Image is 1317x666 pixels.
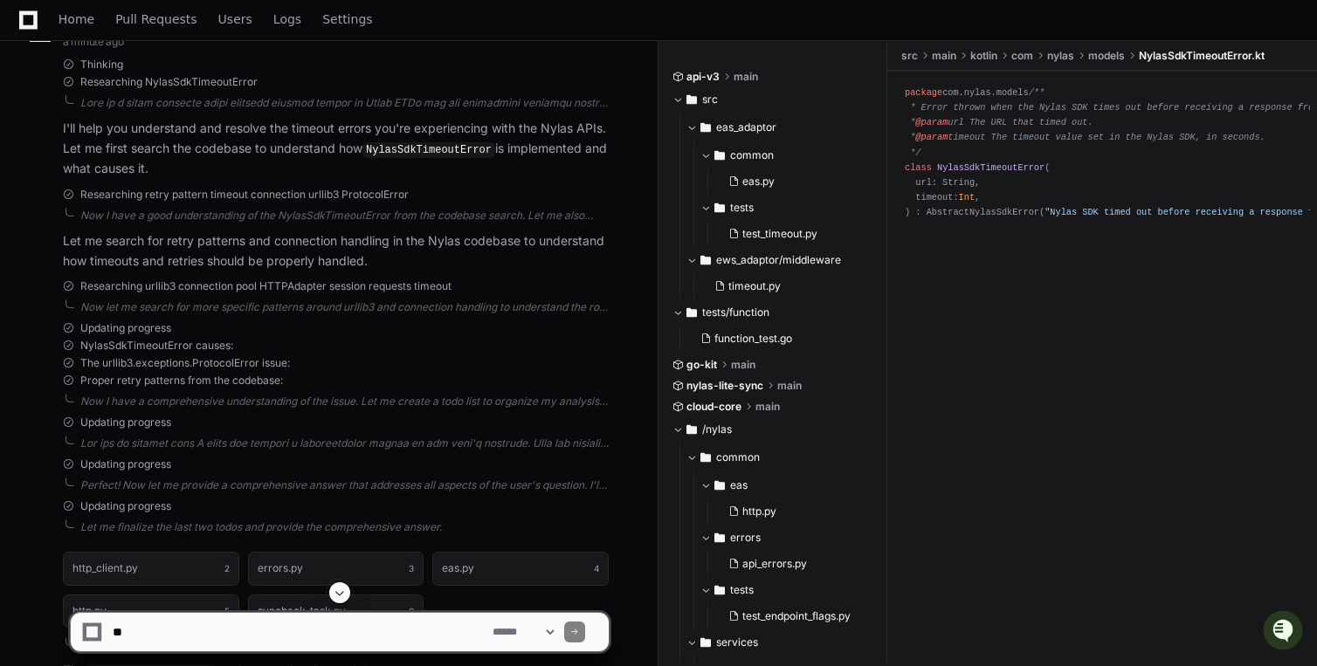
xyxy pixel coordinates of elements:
[731,358,755,372] span: main
[721,499,878,524] button: http.py
[734,70,758,84] span: main
[672,299,874,326] button: tests/function
[716,450,760,464] span: common
[686,89,697,110] svg: Directory
[901,49,918,63] span: src
[432,552,609,585] button: eas.py4
[63,552,239,585] button: http_client.py2
[80,300,609,314] div: Now let me search for more specific patterns around urllib3 and connection handling to understand...
[63,231,609,271] p: Let me search for retry patterns and connection handling in the Nylas codebase to understand how ...
[937,162,1045,173] span: NylasSdkTimeoutError
[686,302,697,323] svg: Directory
[80,374,283,388] span: Proper retry patterns from the codebase:
[714,475,725,496] svg: Directory
[686,113,874,141] button: eas_adaptor
[80,58,123,72] span: Thinking
[672,86,874,113] button: src
[1047,49,1074,63] span: nylas
[686,419,697,440] svg: Directory
[686,358,717,372] span: go-kit
[730,478,748,492] span: eas
[442,563,474,573] h1: eas.py
[80,279,452,293] span: Researching urllib3 connection pool HTTPAdapter session requests timeout
[258,563,303,573] h1: errors.py
[915,132,948,142] span: @param
[730,148,774,162] span: common
[905,87,942,98] span: package
[17,17,52,52] img: PlayerZero
[80,499,171,513] span: Updating progress
[714,580,725,601] svg: Directory
[700,576,888,604] button: tests
[362,142,495,158] code: NylasSdkTimeoutError
[686,400,741,414] span: cloud-core
[17,70,318,98] div: Welcome
[755,400,780,414] span: main
[409,561,414,575] span: 3
[742,227,817,241] span: test_timeout.py
[777,379,802,393] span: main
[932,49,956,63] span: main
[686,443,888,471] button: common
[80,188,409,202] span: Researching retry pattern timeout connection urllib3 ProtocolError
[714,145,725,166] svg: Directory
[174,183,211,196] span: Pylon
[905,86,1300,220] div: com.nylas.models ( url: String, timeout: , ) : AbstractNylasSdkError( )
[693,326,864,351] button: function_test.go
[322,14,372,24] span: Settings
[115,14,197,24] span: Pull Requests
[224,561,230,575] span: 2
[80,478,609,492] div: Perfect! Now let me provide a comprehensive answer that addresses all aspects of the user's quest...
[80,321,171,335] span: Updating progress
[59,148,221,161] div: We're available if you need us!
[702,93,718,106] span: src
[742,505,776,518] span: http.py
[80,96,609,110] div: Lore ip d sitam consecte adipi elitsedd eiusmod tempor in Utlab ETDo mag ali enimadmini veniamqu ...
[915,117,948,127] span: @param
[248,552,424,585] button: errors.py3
[742,175,775,189] span: eas.py
[686,70,720,84] span: api-v3
[686,379,763,393] span: nylas-lite-sync
[1261,608,1308,656] iframe: Open customer support
[672,415,874,443] button: /nylas
[80,209,609,223] div: Now I have a good understanding of the NylasSdkTimeoutError from the codebase search. Let me also...
[716,253,841,267] span: ews_adaptor/middleware
[297,135,318,156] button: Start new chat
[728,279,781,293] span: timeout.py
[17,130,49,161] img: 1756235613930-3d25f9e4-fa56-45dd-b3ad-e072dfbd1548
[721,552,878,576] button: api_errors.py
[273,14,301,24] span: Logs
[707,274,864,299] button: timeout.py
[80,415,171,429] span: Updating progress
[742,557,807,571] span: api_errors.py
[730,201,754,215] span: tests
[700,250,711,271] svg: Directory
[594,561,599,575] span: 4
[702,306,769,319] span: tests/function
[80,356,290,370] span: The urllib3.exceptions.ProtocolError issue:
[700,141,874,169] button: common
[716,120,776,134] span: eas_adaptor
[721,222,864,246] button: test_timeout.py
[700,524,888,552] button: errors
[59,130,286,148] div: Start new chat
[1088,49,1125,63] span: models
[702,422,732,436] span: /nylas
[72,563,138,573] h1: http_client.py
[700,447,711,468] svg: Directory
[63,35,123,48] span: a minute ago
[80,339,233,353] span: NylasSdkTimeoutError causes:
[80,520,609,534] div: Let me finalize the last two todos and provide the comprehensive answer.
[59,14,94,24] span: Home
[123,182,211,196] a: Powered byPylon
[686,246,874,274] button: ews_adaptor/middleware
[714,527,725,548] svg: Directory
[905,162,932,173] span: class
[80,395,609,409] div: Now I have a comprehensive understanding of the issue. Let me create a todo list to organize my a...
[1011,49,1033,63] span: com
[970,49,997,63] span: kotlin
[80,75,258,89] span: Researching NylasSdkTimeoutError
[959,192,975,203] span: Int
